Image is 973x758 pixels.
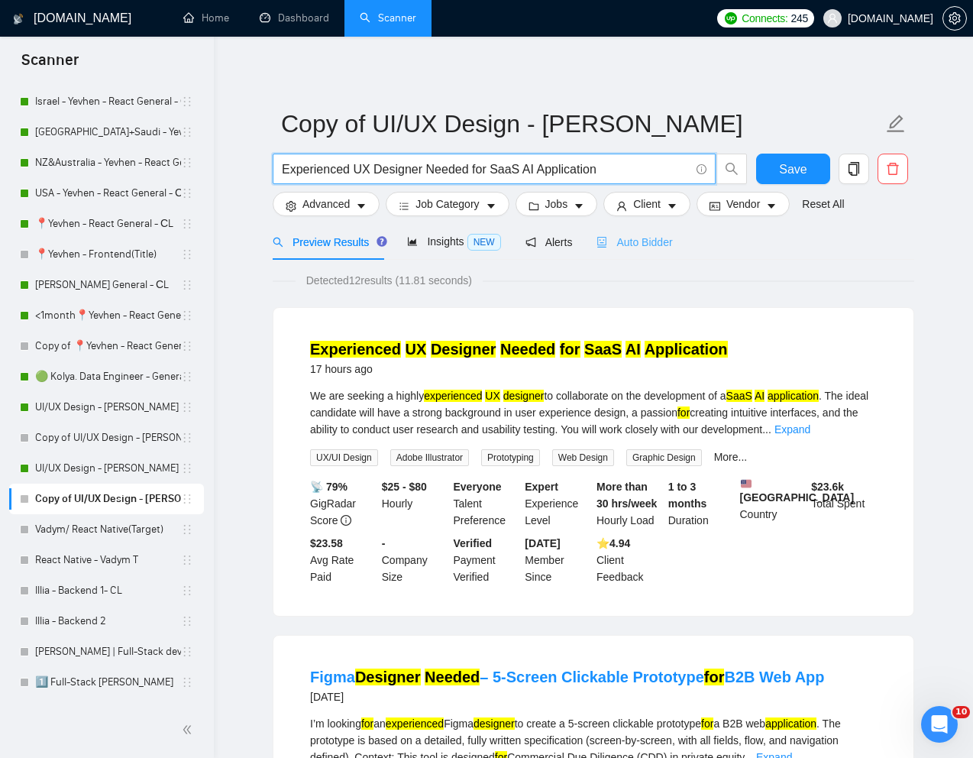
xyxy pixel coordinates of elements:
span: double-left [182,722,197,737]
span: holder [181,126,193,138]
span: user [827,13,838,24]
a: 🟢 Kolya. Data Engineer - General [35,361,181,392]
span: caret-down [766,200,777,212]
b: ⭐️ 4.94 [596,537,630,549]
mark: for [677,407,690,419]
span: holder [181,646,193,658]
iframe: Intercom live chat [921,706,958,743]
a: <1month📍Yevhen - React General - СL [35,300,181,331]
b: [DATE] [525,537,560,549]
a: Israel - Yevhen - React General - СL [35,86,181,117]
span: copy [839,162,868,176]
div: Duration [665,478,737,529]
li: Copy of UI/UX Design - Natalia [9,484,204,514]
span: search [717,162,746,176]
li: 📍Yevhen - Frontend(Title) [9,239,204,270]
span: robot [596,237,607,248]
mark: for [701,718,713,730]
button: folderJobscaret-down [516,192,598,216]
span: holder [181,187,193,199]
input: Search Freelance Jobs... [282,160,690,179]
span: 245 [791,10,808,27]
a: UI/UX Design - [PERSON_NAME] [35,453,181,484]
img: 🇺🇸 [741,478,752,489]
li: UI/UX Design - Mariana Derevianko [9,392,204,423]
span: caret-down [486,200,496,212]
a: Experienced UX Designer Needed for SaaS AI Application [310,341,728,358]
span: Web Design [552,449,614,466]
b: 📡 79% [310,481,347,493]
span: Adobe Illustrator [390,449,469,466]
span: holder [181,218,193,230]
li: Illia Soroka | Full-Stack dev [9,637,204,667]
div: Hourly [379,478,451,529]
li: 1️⃣ Full-Stack Dmytro Mach [9,667,204,698]
li: ANTON - React General - СL [9,270,204,300]
a: FigmaDesigner Needed– 5-Screen Clickable PrototypeforB2B Web App [310,669,825,685]
span: area-chart [407,236,418,247]
mark: for [560,341,580,358]
span: holder [181,493,193,505]
span: holder [181,462,193,475]
a: Copy of UI/UX Design - [PERSON_NAME] [35,423,181,453]
li: Copy of 📍Yevhen - React General - СL [9,331,204,361]
li: <1month📍Yevhen - React General - СL [9,300,204,331]
mark: application [765,718,816,730]
a: More... [714,451,748,463]
span: Preview Results [273,236,383,248]
li: USA - Yevhen - React General - СL [9,178,204,209]
span: NEW [467,234,501,251]
div: Tooltip anchor [375,235,389,248]
span: 10 [952,706,970,718]
span: bars [399,200,409,212]
a: Copy of UI/UX Design - [PERSON_NAME] [35,484,181,514]
mark: SaaS [726,390,752,402]
a: Vadym/ React Native(Target) [35,514,181,545]
mark: UX [406,341,427,358]
li: 📍Yevhen - React General - СL [9,209,204,239]
b: - [382,537,386,549]
span: caret-down [356,200,367,212]
span: notification [525,237,536,248]
a: dashboardDashboard [260,11,329,24]
li: Illia - Backend 2 [9,606,204,637]
li: Israel - Yevhen - React General - СL [9,86,204,117]
mark: Experienced [310,341,401,358]
div: 17 hours ago [310,360,728,378]
a: UI/UX Design - [PERSON_NAME] [35,392,181,423]
a: Illia - Backend 1- CL [35,575,181,606]
div: Payment Verified [451,535,522,585]
mark: SaaS [584,341,622,358]
li: Copy of UI/UX Design - Mariana Derevianko [9,423,204,453]
span: Save [779,160,807,179]
span: idcard [710,200,720,212]
a: Illia - Backend 2 [35,606,181,637]
img: upwork-logo.png [725,12,737,24]
span: Prototyping [481,449,540,466]
li: 🔹- Full-Stack Dmytro Mach - CL [9,698,204,728]
li: UI/UX Design - Natalia [9,453,204,484]
div: GigRadar Score [307,478,379,529]
b: $ 23.6k [811,481,844,493]
span: caret-down [667,200,677,212]
mark: Needed [500,341,555,358]
b: Expert [525,481,558,493]
span: holder [181,96,193,108]
span: holder [181,248,193,261]
a: [PERSON_NAME] | Full-Stack dev [35,637,181,667]
div: Country [737,478,809,529]
b: Verified [454,537,493,549]
span: edit [886,114,906,134]
span: caret-down [574,200,584,212]
span: Advanced [302,196,350,212]
button: barsJob Categorycaret-down [386,192,509,216]
span: holder [181,523,193,536]
span: UX/UI Design [310,449,378,466]
span: holder [181,432,193,444]
span: info-circle [341,515,351,526]
span: user [616,200,627,212]
a: setting [942,12,967,24]
a: homeHome [183,11,229,24]
b: More than 30 hrs/week [596,481,657,510]
span: Detected 12 results (11.81 seconds) [296,272,483,289]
